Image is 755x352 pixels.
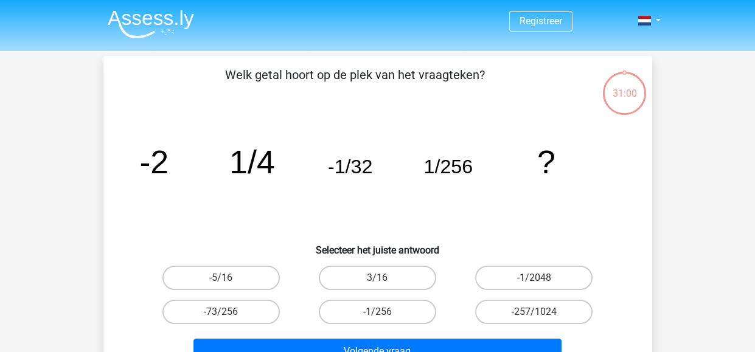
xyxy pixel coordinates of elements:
p: Welk getal hoort op de plek van het vraagteken? [123,66,587,102]
label: -1/256 [319,300,436,324]
label: 3/16 [319,266,436,290]
img: Assessly [108,10,194,38]
tspan: 1/4 [229,143,275,180]
div: 31:00 [602,71,647,101]
label: -5/16 [162,266,280,290]
label: -257/1024 [475,300,593,324]
a: Registreer [520,15,562,27]
tspan: -2 [139,143,169,180]
tspan: 1/256 [423,156,473,178]
tspan: ? [537,143,555,180]
h6: Selecteer het juiste antwoord [123,235,633,256]
label: -73/256 [162,300,280,324]
label: -1/2048 [475,266,593,290]
tspan: -1/32 [327,156,372,178]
